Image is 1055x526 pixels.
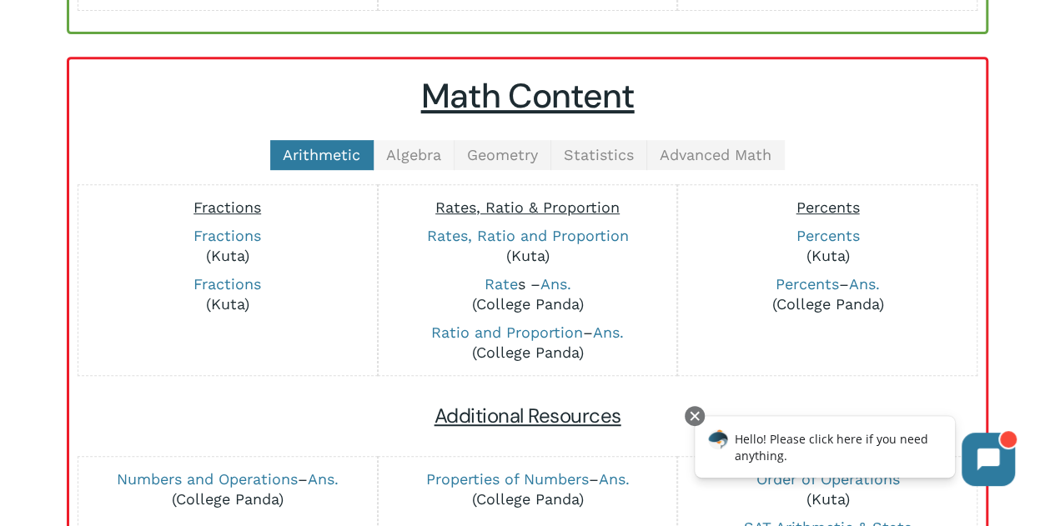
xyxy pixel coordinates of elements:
[776,275,839,293] a: Percents
[485,275,518,293] a: Rate
[796,227,859,244] a: Percents
[87,469,369,509] p: – (College Panda)
[599,470,630,488] a: Ans.
[387,274,669,314] p: s – (College Panda)
[796,198,859,216] span: Percents
[660,146,771,163] span: Advanced Math
[87,274,369,314] p: (Kuta)
[387,469,669,509] p: – (College Panda)
[551,140,647,170] a: Statistics
[593,323,624,341] a: Ans.
[387,323,669,363] p: – (College Panda)
[435,198,620,216] span: Rates, Ratio & Proportion
[421,74,635,118] u: Math Content
[387,226,669,266] p: (Kuta)
[117,470,298,488] a: Numbers and Operations
[647,140,785,170] a: Advanced Math
[87,226,369,266] p: (Kuta)
[435,403,621,428] span: Additional Resources
[270,140,374,170] a: Arithmetic
[686,274,968,314] p: – (College Panda)
[308,470,339,488] a: Ans.
[427,227,629,244] a: Rates, Ratio and Proportion
[426,470,589,488] a: Properties of Numbers
[193,227,261,244] a: Fractions
[686,226,968,266] p: (Kuta)
[849,275,880,293] a: Ans.
[564,146,634,163] span: Statistics
[386,146,441,163] span: Algebra
[540,275,571,293] a: Ans.
[455,140,551,170] a: Geometry
[374,140,455,170] a: Algebra
[467,146,538,163] span: Geometry
[193,275,261,293] a: Fractions
[193,198,261,216] span: Fractions
[677,403,1032,503] iframe: Chatbot
[431,323,583,341] a: Ratio and Proportion
[283,146,360,163] span: Arithmetic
